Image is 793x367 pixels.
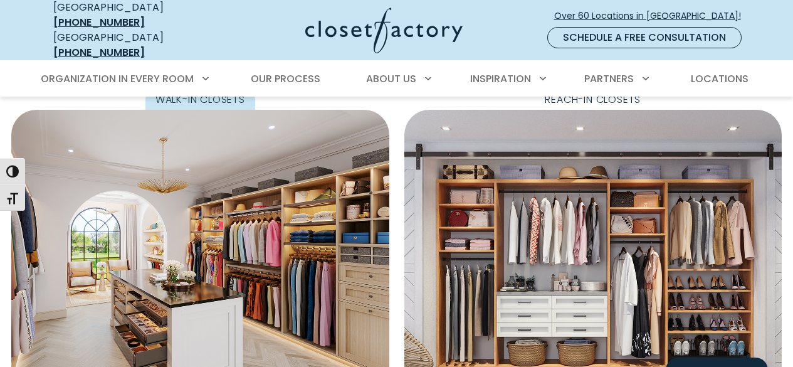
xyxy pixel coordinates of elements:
a: Schedule a Free Consultation [547,27,742,48]
span: About Us [366,72,416,86]
a: [PHONE_NUMBER] [53,45,145,60]
nav: Primary Menu [32,61,762,97]
span: Our Process [251,72,320,86]
span: Reach-In Closets [535,90,651,110]
span: Walk-In Closets [145,90,255,110]
div: [GEOGRAPHIC_DATA] [53,30,207,60]
span: Inspiration [470,72,531,86]
span: Over 60 Locations in [GEOGRAPHIC_DATA]! [554,9,751,23]
img: Closet Factory Logo [305,8,463,53]
span: Organization in Every Room [41,72,194,86]
span: Locations [691,72,748,86]
span: Partners [584,72,634,86]
a: [PHONE_NUMBER] [53,15,145,29]
a: Over 60 Locations in [GEOGRAPHIC_DATA]! [554,5,752,27]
